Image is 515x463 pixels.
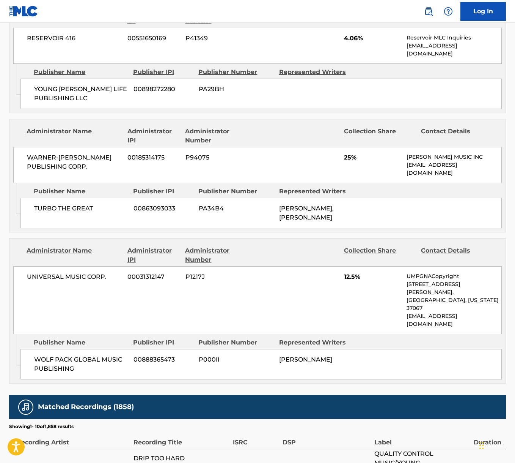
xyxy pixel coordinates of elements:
[199,85,273,94] span: PA29BH
[424,7,433,16] img: search
[133,204,193,213] span: 00863093033
[127,153,180,162] span: 00185314175
[283,430,371,447] div: DSP
[407,153,501,161] p: [PERSON_NAME] MUSIC INC
[407,42,501,58] p: [EMAIL_ADDRESS][DOMAIN_NAME]
[127,34,180,43] span: 00551650169
[477,427,515,463] iframe: Chat Widget
[198,187,273,196] div: Publisher Number
[127,127,180,145] div: Administrator IPI
[27,272,122,281] span: UNIVERSAL MUSIC CORP.
[421,127,492,145] div: Contact Details
[21,403,30,412] img: Matched Recordings
[460,2,506,21] a: Log In
[407,296,501,312] p: [GEOGRAPHIC_DATA], [US_STATE] 37067
[198,68,273,77] div: Publisher Number
[185,127,256,145] div: Administrator Number
[233,430,279,447] div: ISRC
[474,430,502,447] div: Duration
[344,153,401,162] span: 25%
[9,6,38,17] img: MLC Logo
[444,7,453,16] img: help
[27,153,122,171] span: WARNER-[PERSON_NAME] PUBLISHING CORP.
[27,246,122,264] div: Administrator Name
[407,161,501,177] p: [EMAIL_ADDRESS][DOMAIN_NAME]
[9,423,74,430] p: Showing 1 - 10 of 1,858 results
[133,187,193,196] div: Publisher IPI
[374,430,470,447] div: Label
[344,34,401,43] span: 4.06%
[407,34,501,42] p: Reservoir MLC Inquiries
[199,204,273,213] span: PA34B4
[38,403,134,411] h5: Matched Recordings (1858)
[407,312,501,328] p: [EMAIL_ADDRESS][DOMAIN_NAME]
[279,205,334,221] span: [PERSON_NAME], [PERSON_NAME]
[185,34,257,43] span: P41349
[344,272,401,281] span: 12.5%
[185,272,257,281] span: P1217J
[279,356,332,363] span: [PERSON_NAME]
[279,187,354,196] div: Represented Writers
[133,430,229,447] div: Recording Title
[185,153,257,162] span: P94075
[185,246,256,264] div: Administrator Number
[27,127,122,145] div: Administrator Name
[279,68,354,77] div: Represented Writers
[133,85,193,94] span: 00898272280
[127,246,180,264] div: Administrator IPI
[441,4,456,19] div: Help
[133,338,193,347] div: Publisher IPI
[133,68,193,77] div: Publisher IPI
[127,272,180,281] span: 00031312147
[421,246,492,264] div: Contact Details
[34,204,127,213] span: TURBO THE GREAT
[407,280,501,296] p: [STREET_ADDRESS][PERSON_NAME],
[133,355,193,364] span: 00888365473
[34,338,127,347] div: Publisher Name
[34,187,127,196] div: Publisher Name
[199,355,273,364] span: P000II
[407,272,501,280] p: UMPGNACopyright
[279,338,354,347] div: Represented Writers
[344,127,415,145] div: Collection Share
[479,434,484,457] div: Drag
[34,355,127,373] span: WOLF PACK GLOBAL MUSIC PUBLISHING
[27,34,122,43] span: RESERVOIR 416
[198,338,273,347] div: Publisher Number
[344,246,415,264] div: Collection Share
[34,85,127,103] span: YOUNG [PERSON_NAME] LIFE PUBLISHING LLC
[17,430,130,447] div: Recording Artist
[34,68,127,77] div: Publisher Name
[421,4,436,19] a: Public Search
